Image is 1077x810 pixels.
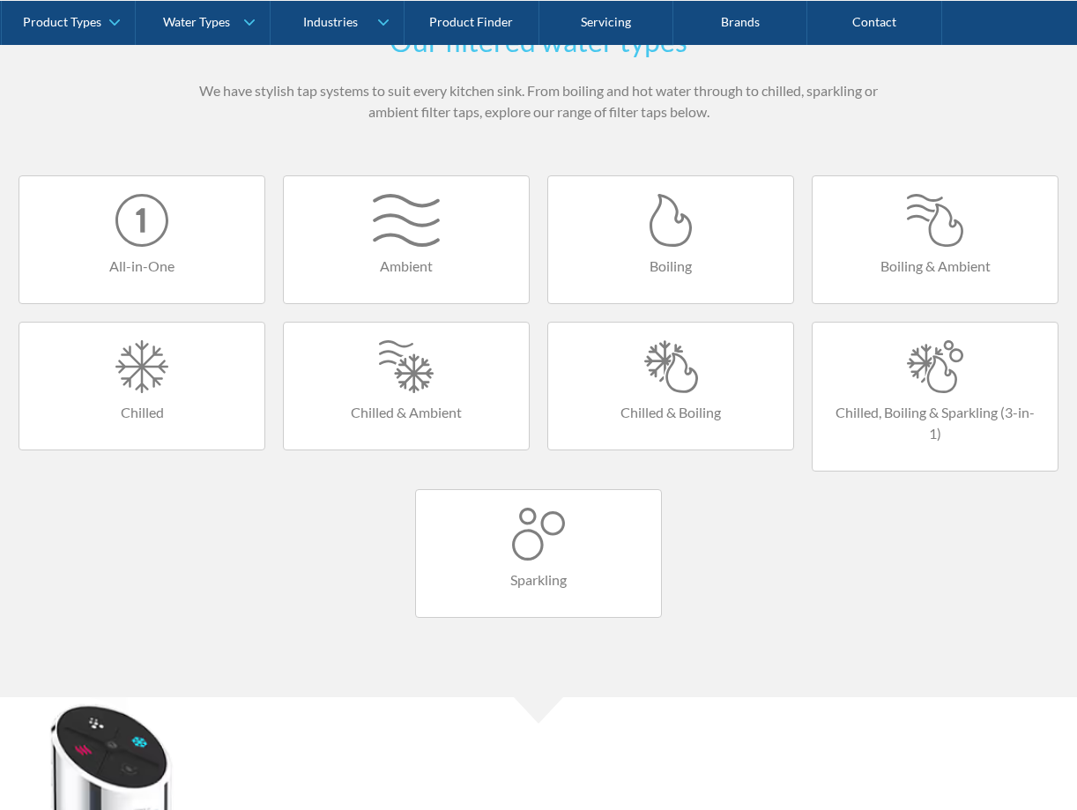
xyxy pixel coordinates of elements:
a: Ambient [283,175,530,304]
h4: Sparkling [434,569,643,591]
h4: All-in-One [37,256,247,277]
div: Product Types [23,14,101,29]
p: We have stylish tap systems to suit every kitchen sink. From boiling and hot water through to chi... [195,80,882,123]
h4: Chilled & Boiling [566,402,776,423]
a: Chilled & Ambient [283,322,530,450]
iframe: podium webchat widget bubble [901,722,1077,810]
h4: Chilled [37,402,247,423]
h4: Ambient [301,256,511,277]
h4: Boiling [566,256,776,277]
a: Chilled [19,322,265,450]
a: Chilled & Boiling [547,322,794,450]
h4: Boiling & Ambient [830,256,1040,277]
a: Boiling & Ambient [812,175,1058,304]
a: All-in-One [19,175,265,304]
a: Sparkling [415,489,662,618]
h4: Chilled & Ambient [301,402,511,423]
div: Water Types [163,14,230,29]
a: Boiling [547,175,794,304]
div: Industries [303,14,358,29]
a: Chilled, Boiling & Sparkling (3-in-1) [812,322,1058,472]
h4: Chilled, Boiling & Sparkling (3-in-1) [830,402,1040,444]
